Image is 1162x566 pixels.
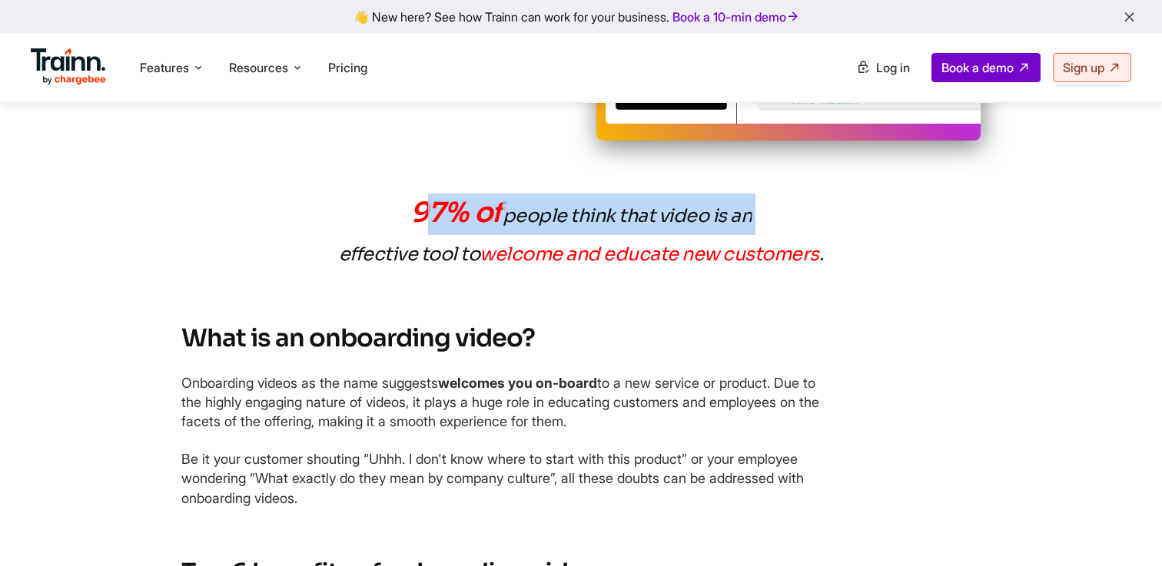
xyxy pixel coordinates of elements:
[181,323,981,355] h2: What is an onboarding video?
[847,54,919,81] a: Log in
[669,6,803,28] a: Book a 10-min demo
[181,373,827,432] p: Onboarding videos as the name suggests to a new service or product. Due to the highly engaging na...
[410,195,503,230] span: 97% of
[931,53,1041,82] a: Book a demo
[328,60,367,75] a: Pricing
[181,449,827,508] p: Be it your customer shouting “Uhhh. I don't know where to start with this product” or your employ...
[304,194,858,273] p: people think that video is an effective tool to .
[1085,492,1162,566] iframe: Chat Widget
[229,59,288,76] span: Resources
[480,243,819,266] span: welcome and educate new customers
[9,9,1153,24] div: 👋 New here? See how Trainn can work for your business.
[1063,60,1104,75] span: Sign up
[1053,53,1131,82] a: Sign up
[876,60,910,75] span: Log in
[31,48,106,85] img: Trainn Logo
[941,60,1014,75] span: Book a demo
[438,375,597,391] b: welcomes you on-board
[140,59,189,76] span: Features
